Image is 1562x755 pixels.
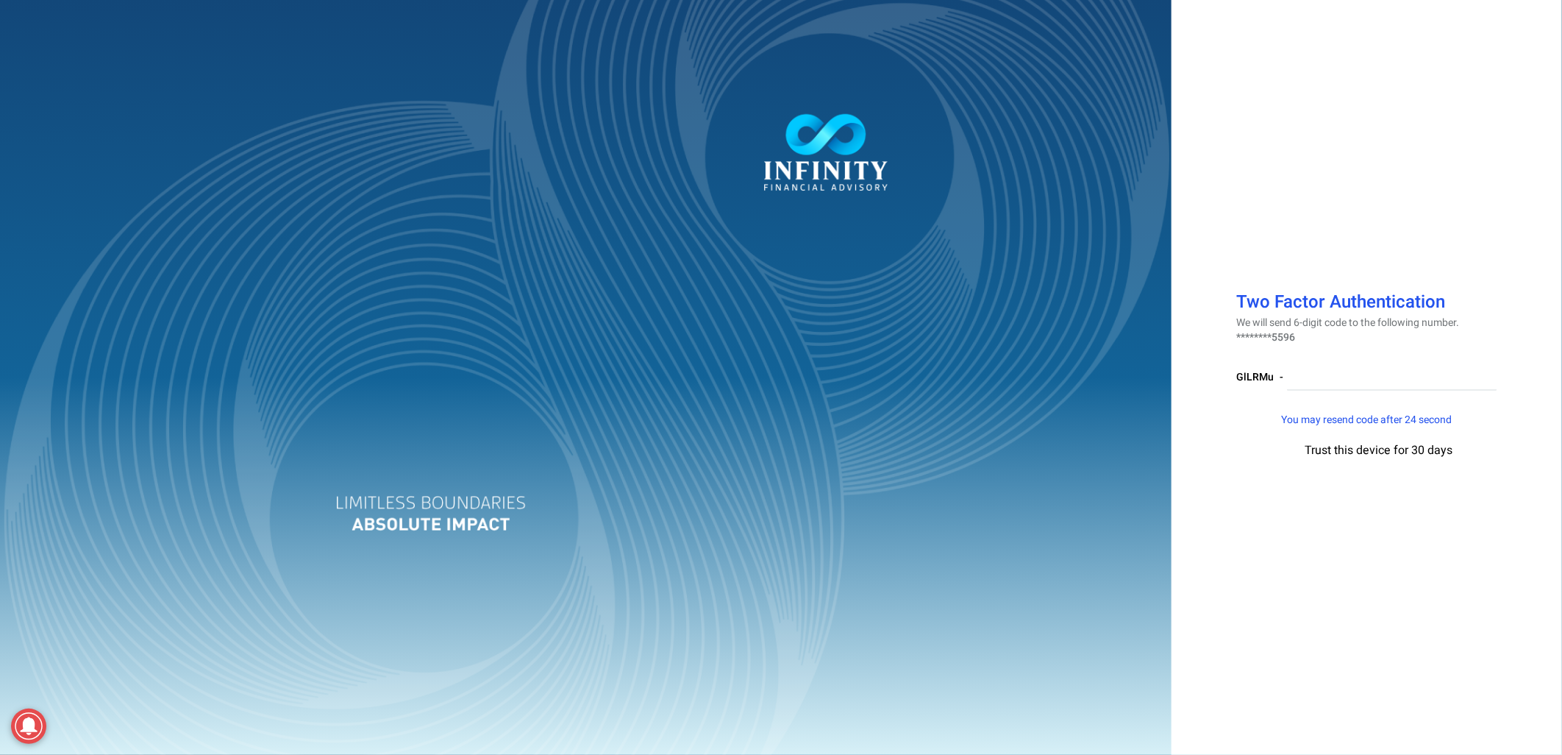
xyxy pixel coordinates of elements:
h1: Two Factor Authentication [1236,293,1497,316]
span: GlLRMu [1236,369,1274,385]
span: Trust this device for 30 days [1305,442,1453,459]
span: You may resend code after 24 second [1282,412,1452,428]
span: We will send 6-digit code to the following number. [1236,315,1459,330]
span: - [1280,369,1283,385]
